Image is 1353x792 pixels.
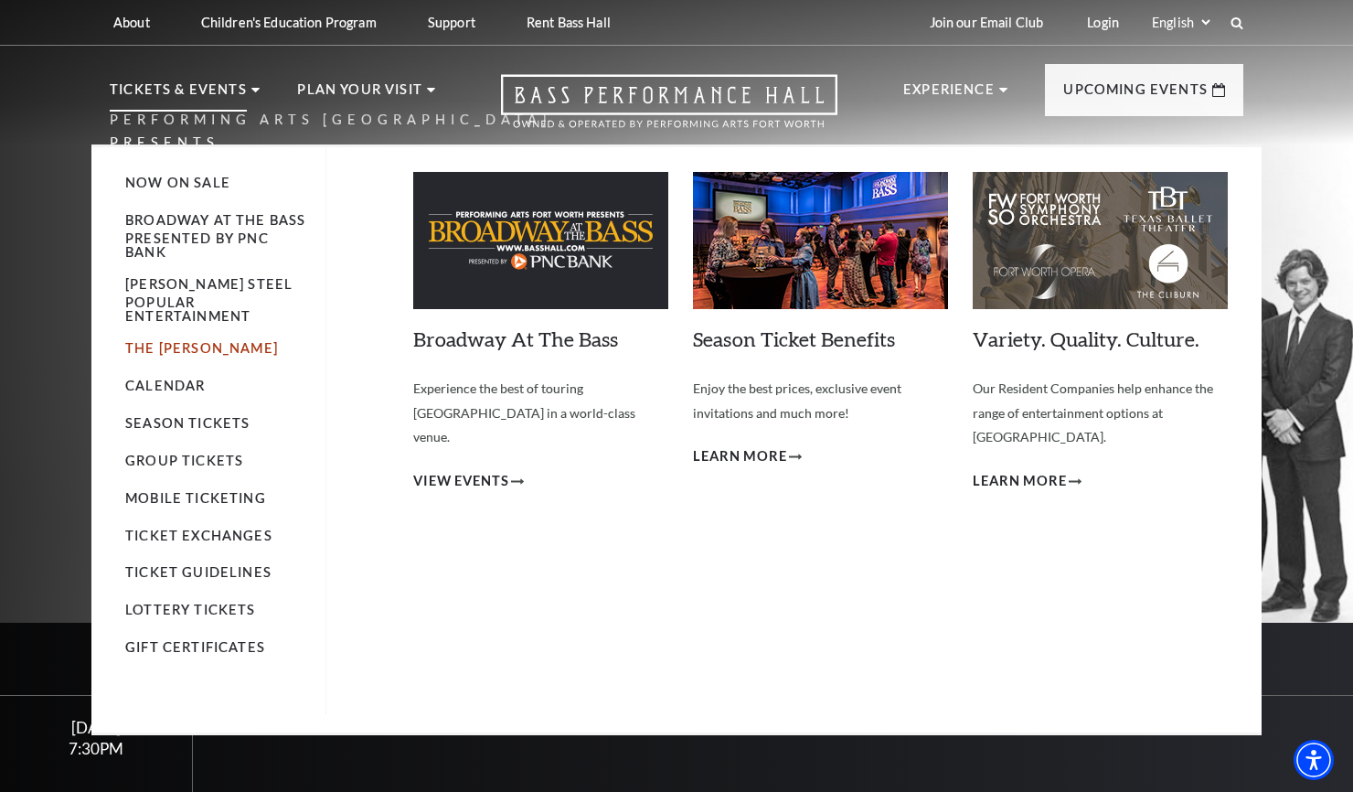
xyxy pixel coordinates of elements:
p: Upcoming Events [1063,79,1208,112]
a: Now On Sale [125,175,230,190]
a: View Events [413,470,524,493]
div: 7:30PM [22,741,171,756]
a: Broadway At The Bass presented by PNC Bank [125,212,305,259]
p: Enjoy the best prices, exclusive event invitations and much more! [693,377,948,425]
p: Plan Your Visit [297,79,422,112]
img: Season Ticket Benefits [693,172,948,309]
a: Ticket Guidelines [125,564,272,580]
p: Experience [903,79,995,112]
span: Learn More [973,470,1067,493]
a: Learn More Variety. Quality. Culture. [973,470,1081,493]
a: Season Tickets [125,415,250,431]
a: Group Tickets [125,453,243,468]
p: About [113,15,150,30]
img: Variety. Quality. Culture. [973,172,1228,309]
a: Variety. Quality. Culture. [973,326,1199,351]
a: Mobile Ticketing [125,490,266,506]
a: [PERSON_NAME] Steel Popular Entertainment [125,276,293,323]
p: Tickets & Events [110,79,247,112]
img: Broadway At The Bass [413,172,668,309]
div: [DATE] [22,718,171,737]
a: Ticket Exchanges [125,528,272,543]
a: Broadway At The Bass [413,326,618,351]
select: Select: [1148,14,1213,31]
p: Experience the best of touring [GEOGRAPHIC_DATA] in a world-class venue. [413,377,668,450]
a: Calendar [125,378,205,393]
a: Season Ticket Benefits [693,326,895,351]
span: View Events [413,470,509,493]
p: Rent Bass Hall [527,15,611,30]
a: Learn More Season Ticket Benefits [693,445,802,468]
a: Gift Certificates [125,639,265,655]
p: Our Resident Companies help enhance the range of entertainment options at [GEOGRAPHIC_DATA]. [973,377,1228,450]
a: The [PERSON_NAME] [125,340,278,356]
a: Open this option [435,74,903,144]
p: Support [428,15,475,30]
a: Lottery Tickets [125,602,256,617]
p: Children's Education Program [201,15,377,30]
span: Learn More [693,445,787,468]
div: Accessibility Menu [1294,740,1334,780]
